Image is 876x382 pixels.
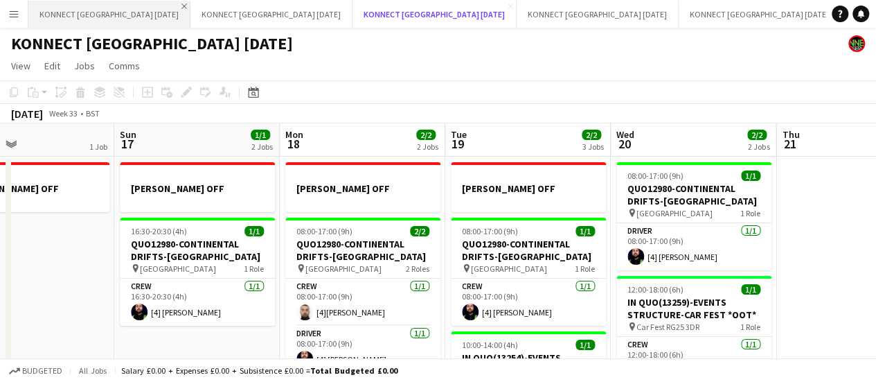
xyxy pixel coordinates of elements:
button: KONNECT [GEOGRAPHIC_DATA] [DATE] [352,1,517,28]
div: 3 Jobs [582,141,604,152]
span: 2/2 [747,130,767,140]
app-job-card: 08:00-17:00 (9h)2/2QUO12980-CONTINENTAL DRIFTS-[GEOGRAPHIC_DATA] [GEOGRAPHIC_DATA]2 RolesCrew1/10... [285,218,440,373]
span: [GEOGRAPHIC_DATA] [140,263,216,274]
div: 2 Jobs [748,141,769,152]
span: 1/1 [741,171,760,181]
app-card-role: Crew1/108:00-17:00 (9h)[4][PERSON_NAME] [285,279,440,326]
app-card-role: Crew1/116:30-20:30 (4h)[4] [PERSON_NAME] [120,279,275,326]
app-user-avatar: Konnect 24hr EMERGENCY NR* [848,35,865,52]
app-job-card: [PERSON_NAME] OFF [451,162,606,212]
h3: [PERSON_NAME] OFF [451,182,606,195]
span: 2 Roles [406,263,429,274]
h3: QUO12980-CONTINENTAL DRIFTS-[GEOGRAPHIC_DATA] [120,238,275,263]
span: 1 Role [244,263,264,274]
app-job-card: [PERSON_NAME] OFF [120,162,275,212]
span: Sun [120,128,136,141]
span: 1 Role [740,322,760,332]
span: Tue [451,128,467,141]
button: KONNECT [GEOGRAPHIC_DATA] [DATE] [517,1,679,28]
span: 1 Role [740,208,760,218]
app-card-role: Driver1/108:00-17:00 (9h)[4] [PERSON_NAME] [616,223,771,270]
span: 17 [118,136,136,152]
span: 2/2 [410,226,429,236]
div: BST [86,108,100,119]
span: Jobs [74,60,95,72]
h3: [PERSON_NAME] OFF [120,182,275,195]
span: 1/1 [244,226,264,236]
a: Edit [39,57,66,75]
span: [GEOGRAPHIC_DATA] [471,263,547,274]
span: 08:00-17:00 (9h) [462,226,518,236]
span: 1/1 [575,226,595,236]
app-job-card: 08:00-17:00 (9h)1/1QUO12980-CONTINENTAL DRIFTS-[GEOGRAPHIC_DATA] [GEOGRAPHIC_DATA]1 RoleDriver1/1... [616,162,771,270]
span: 21 [780,136,799,152]
span: 1/1 [741,284,760,295]
button: KONNECT [GEOGRAPHIC_DATA] [DATE] [679,1,841,28]
div: [DATE] [11,107,43,121]
app-card-role: Crew1/108:00-17:00 (9h)[4] [PERSON_NAME] [451,279,606,326]
span: 1 Role [575,263,595,274]
span: 08:00-17:00 (9h) [296,226,352,236]
button: KONNECT [GEOGRAPHIC_DATA] [DATE] [190,1,352,28]
span: View [11,60,30,72]
a: View [6,57,36,75]
span: Comms [109,60,140,72]
span: Wed [616,128,634,141]
h3: [PERSON_NAME] OFF [285,182,440,195]
span: 1/1 [251,130,270,140]
span: 10:00-14:00 (4h) [462,340,518,350]
a: Jobs [69,57,100,75]
h3: IN QUO(13259)-EVENTS STRUCTURE-CAR FEST *OOT* [616,296,771,321]
app-job-card: 16:30-20:30 (4h)1/1QUO12980-CONTINENTAL DRIFTS-[GEOGRAPHIC_DATA] [GEOGRAPHIC_DATA]1 RoleCrew1/116... [120,218,275,326]
span: [GEOGRAPHIC_DATA] [636,208,713,218]
h3: QUO12980-CONTINENTAL DRIFTS-[GEOGRAPHIC_DATA] [616,182,771,207]
span: 2/2 [582,130,601,140]
div: 2 Jobs [417,141,438,152]
span: Edit [44,60,60,72]
span: Mon [285,128,303,141]
span: 1/1 [575,340,595,350]
span: 20 [614,136,634,152]
span: Week 33 [46,108,80,119]
app-card-role: Driver1/108:00-17:00 (9h)[4] [PERSON_NAME] [285,326,440,373]
div: Salary £0.00 + Expenses £0.00 + Subsistence £0.00 = [121,365,397,376]
h1: KONNECT [GEOGRAPHIC_DATA] [DATE] [11,33,293,54]
h3: QUO12980-CONTINENTAL DRIFTS-[GEOGRAPHIC_DATA] [451,238,606,263]
app-job-card: [PERSON_NAME] OFF [285,162,440,212]
span: [GEOGRAPHIC_DATA] [305,263,382,274]
button: Budgeted [7,363,64,379]
span: All jobs [76,365,109,376]
button: KONNECT [GEOGRAPHIC_DATA] [DATE] [28,1,190,28]
div: 1 Job [89,141,107,152]
span: 2/2 [416,130,436,140]
div: 2 Jobs [251,141,273,152]
h3: IN QUO(13254)-EVENTS STRUCTURE-READING FESTIVAL *OOT* [451,351,606,376]
span: 19 [449,136,467,152]
span: Budgeted [22,366,62,376]
span: Thu [782,128,799,141]
app-job-card: 08:00-17:00 (9h)1/1QUO12980-CONTINENTAL DRIFTS-[GEOGRAPHIC_DATA] [GEOGRAPHIC_DATA]1 RoleCrew1/108... [451,218,606,326]
span: 18 [283,136,303,152]
h3: QUO12980-CONTINENTAL DRIFTS-[GEOGRAPHIC_DATA] [285,238,440,263]
a: Comms [103,57,145,75]
span: 16:30-20:30 (4h) [131,226,187,236]
span: 12:00-18:00 (6h) [627,284,683,295]
span: 08:00-17:00 (9h) [627,171,683,181]
span: Car Fest RG25 3DR [636,322,699,332]
span: Total Budgeted £0.00 [310,365,397,376]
